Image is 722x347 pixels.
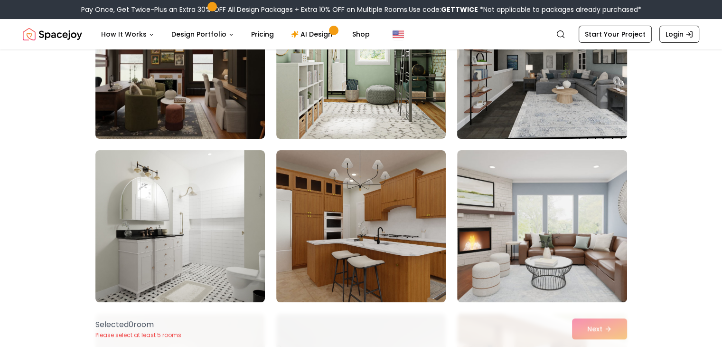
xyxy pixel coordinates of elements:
button: Design Portfolio [164,25,242,44]
a: AI Design [283,25,343,44]
img: Spacejoy Logo [23,25,82,44]
img: Room room-4 [95,150,265,302]
p: Please select at least 5 rooms [95,331,181,339]
img: Room room-5 [276,150,446,302]
a: Shop [345,25,377,44]
a: Spacejoy [23,25,82,44]
span: Use code: [409,5,478,14]
img: United States [393,29,404,40]
p: Selected 0 room [95,319,181,330]
div: Pay Once, Get Twice-Plus an Extra 30% OFF All Design Packages + Extra 10% OFF on Multiple Rooms. [81,5,641,14]
a: Login [659,26,699,43]
a: Pricing [244,25,281,44]
button: How It Works [94,25,162,44]
nav: Global [23,19,699,49]
img: Room room-6 [457,150,627,302]
span: *Not applicable to packages already purchased* [478,5,641,14]
a: Start Your Project [579,26,652,43]
nav: Main [94,25,377,44]
b: GETTWICE [441,5,478,14]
